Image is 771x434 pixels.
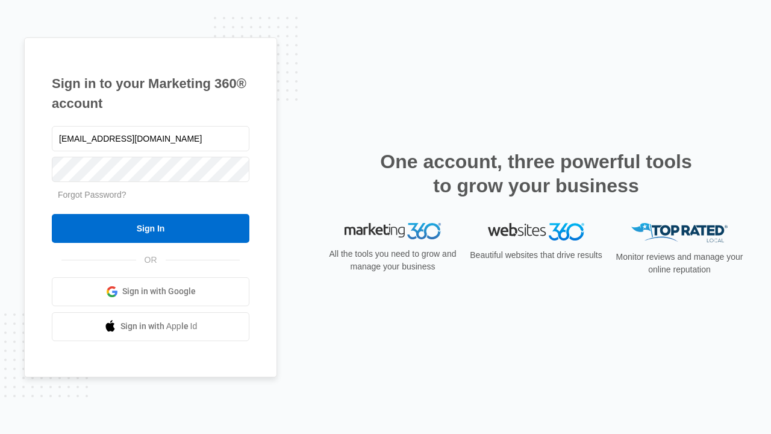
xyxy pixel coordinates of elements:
[469,249,604,262] p: Beautiful websites that drive results
[612,251,747,276] p: Monitor reviews and manage your online reputation
[52,126,249,151] input: Email
[120,320,198,333] span: Sign in with Apple Id
[52,214,249,243] input: Sign In
[52,277,249,306] a: Sign in with Google
[325,248,460,273] p: All the tools you need to grow and manage your business
[52,312,249,341] a: Sign in with Apple Id
[488,223,584,241] img: Websites 360
[136,254,166,266] span: OR
[376,149,696,198] h2: One account, three powerful tools to grow your business
[122,285,196,298] span: Sign in with Google
[345,223,441,240] img: Marketing 360
[58,190,126,200] a: Forgot Password?
[631,223,728,243] img: Top Rated Local
[52,74,249,113] h1: Sign in to your Marketing 360® account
